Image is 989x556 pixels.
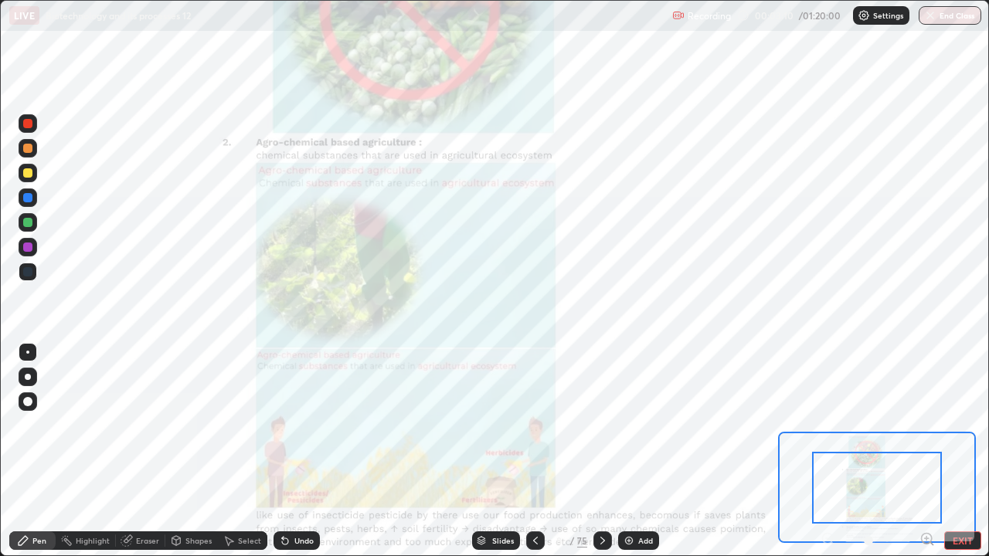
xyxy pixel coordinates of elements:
div: Eraser [136,537,159,544]
div: 75 [577,534,587,548]
img: class-settings-icons [858,9,870,22]
button: EXIT [944,531,981,550]
div: / [569,536,574,545]
div: Highlight [76,537,110,544]
div: Shapes [185,537,212,544]
div: Pen [32,537,46,544]
p: Recording [688,10,731,22]
p: Biotechnology and its processes 12 [46,9,191,22]
img: end-class-cross [924,9,936,22]
div: Undo [294,537,314,544]
div: Select [238,537,261,544]
div: Slides [492,537,514,544]
button: End Class [919,6,981,25]
img: add-slide-button [623,534,635,547]
div: 8 [551,536,566,545]
div: Add [638,537,653,544]
p: Settings [873,12,903,19]
img: recording.375f2c34.svg [672,9,685,22]
p: LIVE [14,9,35,22]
